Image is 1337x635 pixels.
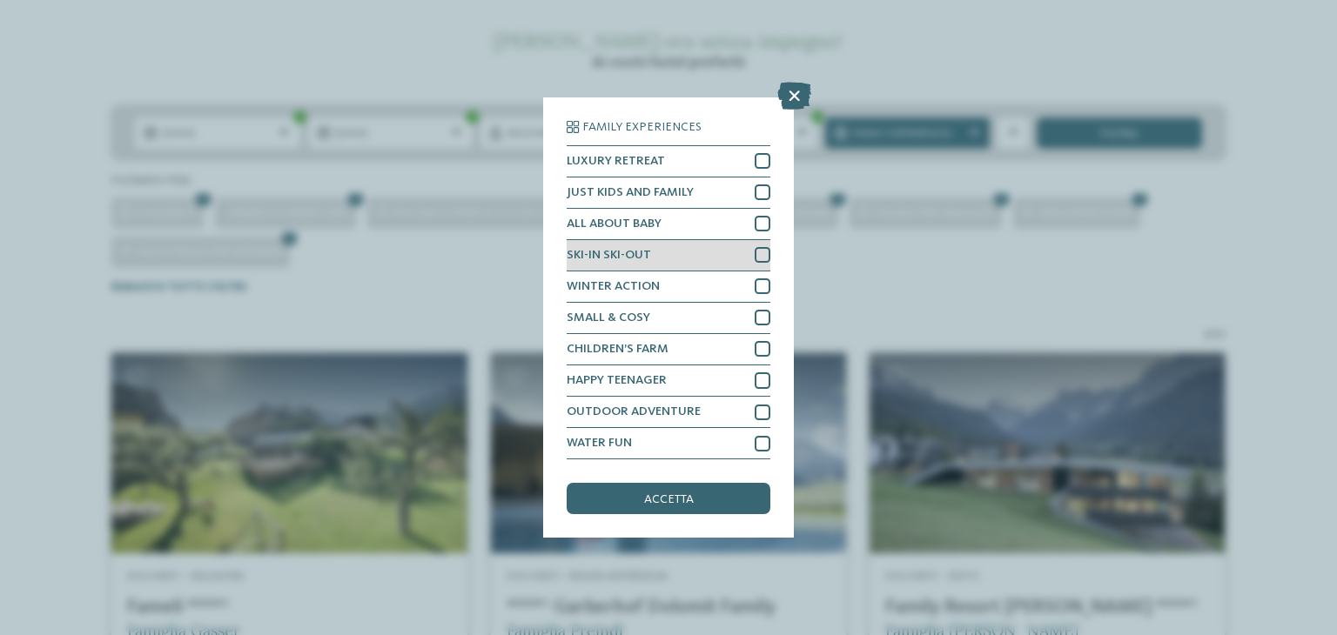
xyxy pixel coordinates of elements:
span: accetta [644,493,694,505]
span: ALL ABOUT BABY [567,217,662,230]
span: LUXURY RETREAT [567,155,665,167]
span: OUTDOOR ADVENTURE [567,405,701,418]
span: Family Experiences [582,121,702,133]
span: WATER FUN [567,437,632,449]
span: SKI-IN SKI-OUT [567,249,651,261]
span: CHILDREN’S FARM [567,343,668,355]
span: HAPPY TEENAGER [567,374,667,386]
span: SMALL & COSY [567,311,650,324]
span: WINTER ACTION [567,280,660,292]
span: JUST KIDS AND FAMILY [567,186,694,198]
